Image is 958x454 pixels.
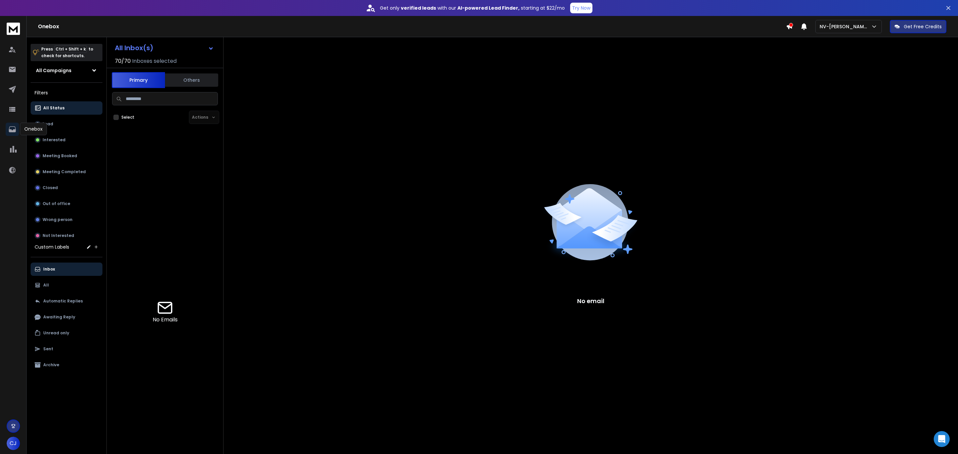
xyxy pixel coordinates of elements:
[31,181,102,194] button: Closed
[121,115,134,120] label: Select
[43,330,69,336] p: Unread only
[31,342,102,356] button: Sent
[109,41,219,55] button: All Inbox(s)
[572,5,590,11] p: Try Now
[934,431,950,447] div: Open Intercom Messenger
[43,283,49,288] p: All
[31,326,102,340] button: Unread only
[43,201,70,206] p: Out of office
[904,23,942,30] p: Get Free Credits
[31,101,102,115] button: All Status
[43,105,65,111] p: All Status
[7,437,20,450] button: CJ
[43,233,74,238] p: Not Interested
[43,185,58,190] p: Closed
[31,310,102,324] button: Awaiting Reply
[132,57,177,65] h3: Inboxes selected
[43,267,55,272] p: Inbox
[43,217,73,222] p: Wrong person
[55,45,87,53] span: Ctrl + Shift + k
[31,229,102,242] button: Not Interested
[20,123,47,135] div: Onebox
[820,23,871,30] p: NV-[PERSON_NAME]
[36,67,72,74] h1: All Campaigns
[31,149,102,163] button: Meeting Booked
[115,45,153,51] h1: All Inbox(s)
[7,23,20,35] img: logo
[43,137,66,143] p: Interested
[35,244,69,250] h3: Custom Labels
[43,314,75,320] p: Awaiting Reply
[38,23,786,31] h1: Onebox
[31,117,102,131] button: Lead
[380,5,565,11] p: Get only with our starting at $22/mo
[43,362,59,368] p: Archive
[43,346,53,352] p: Sent
[43,153,77,159] p: Meeting Booked
[31,197,102,210] button: Out of office
[31,279,102,292] button: All
[577,296,604,306] p: No email
[31,165,102,178] button: Meeting Completed
[31,133,102,147] button: Interested
[31,358,102,372] button: Archive
[570,3,592,13] button: Try Now
[43,121,53,127] p: Lead
[457,5,520,11] strong: AI-powered Lead Finder,
[43,298,83,304] p: Automatic Replies
[31,294,102,308] button: Automatic Replies
[31,88,102,97] h3: Filters
[153,316,178,324] p: No Emails
[31,263,102,276] button: Inbox
[43,169,86,174] p: Meeting Completed
[112,72,165,88] button: Primary
[41,46,93,59] p: Press to check for shortcuts.
[31,213,102,226] button: Wrong person
[401,5,436,11] strong: verified leads
[115,57,131,65] span: 70 / 70
[890,20,946,33] button: Get Free Credits
[165,73,218,87] button: Others
[31,64,102,77] button: All Campaigns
